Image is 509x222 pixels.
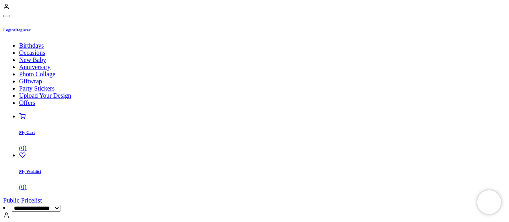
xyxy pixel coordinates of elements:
span: Offers [19,99,35,106]
iframe: Brevo live chat [477,190,501,214]
span: Party Stickers [19,85,54,92]
span: 0 [21,183,24,190]
h6: My Cart [19,130,506,135]
span: Occasions [19,49,45,56]
span: Upload Your Design [19,92,71,99]
span: 0 [21,145,24,151]
a: LoginRegister [3,27,31,32]
button: Close [3,15,10,17]
span: Giftwrap [19,78,42,85]
span: New Baby [19,56,46,63]
span: • [14,27,16,32]
span: ( ) [19,183,27,190]
span: Birthdays [19,42,44,49]
span: Photo Collage [19,71,55,77]
span: Anniversary [19,64,51,70]
span: ( ) [19,145,27,151]
span: Public Pricelist [3,197,42,204]
h6: My Wishlist [19,169,506,174]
